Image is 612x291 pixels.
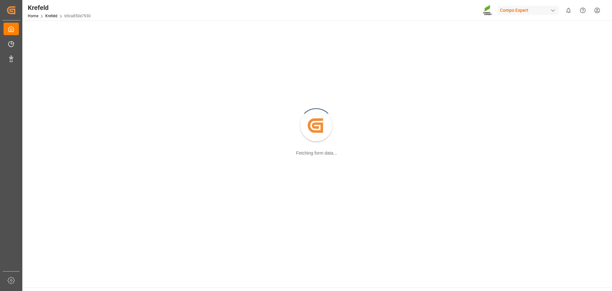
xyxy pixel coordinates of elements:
[296,150,337,157] div: Fetching form data...
[497,6,559,15] div: Compo Expert
[497,4,561,16] button: Compo Expert
[28,3,91,12] div: Krefeld
[28,14,38,18] a: Home
[561,3,576,18] button: show 0 new notifications
[483,5,493,16] img: Screenshot%202023-09-29%20at%2010.02.21.png_1712312052.png
[45,14,57,18] a: Krefeld
[576,3,590,18] button: Help Center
